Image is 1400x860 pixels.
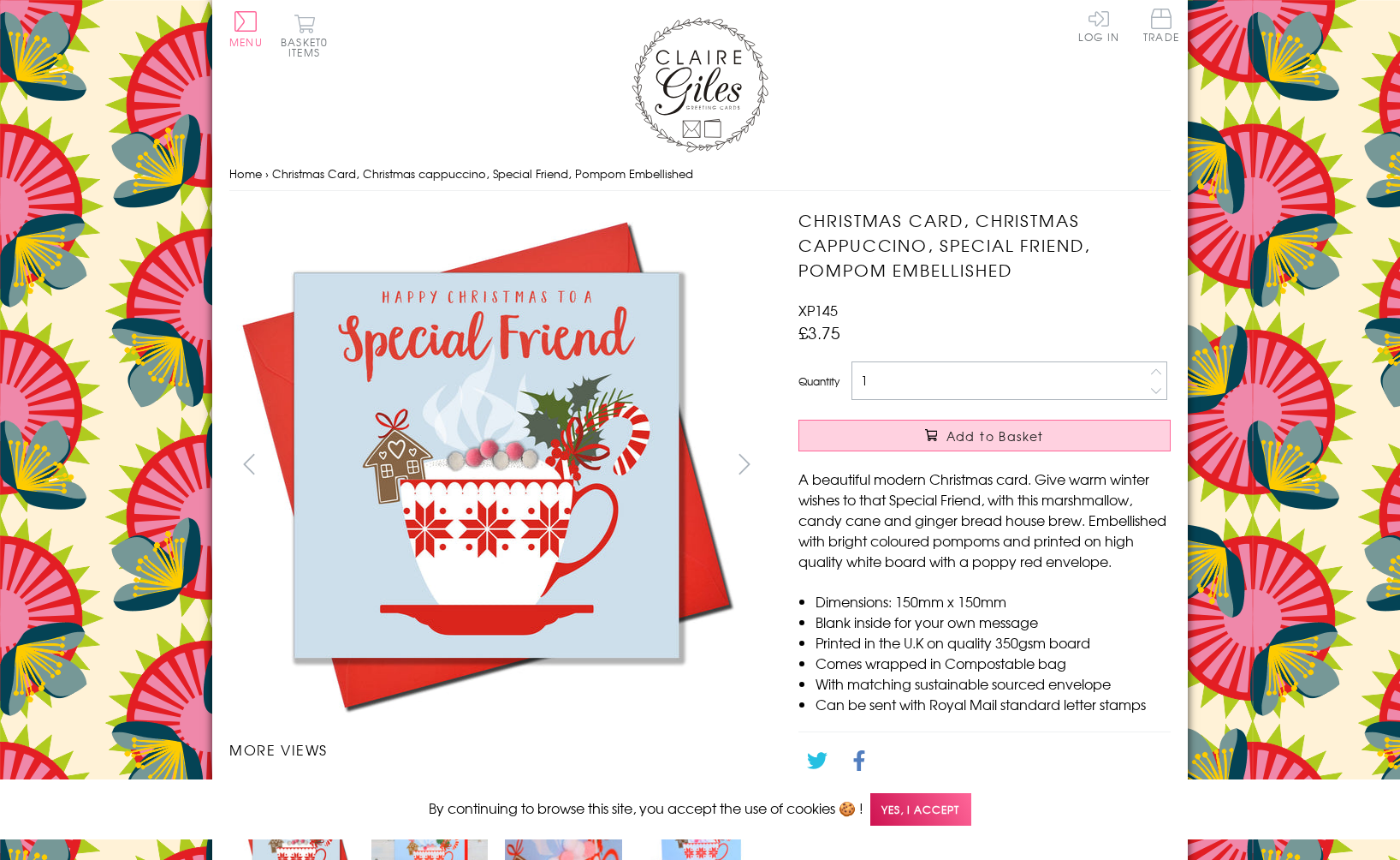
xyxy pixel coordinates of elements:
p: A beautiful modern Christmas card. Give warm winter wishes to that Special Friend, with this mars... [798,469,1171,571]
button: next [726,445,764,483]
img: Claire Giles Greetings Cards [632,17,768,152]
span: Menu [229,34,263,50]
span: Add to Basket [946,427,1044,445]
span: £3.75 [798,320,840,344]
button: prev [229,445,268,483]
a: Trade [1143,9,1179,45]
button: Basket0 items [281,14,328,57]
span: › [265,165,269,182]
a: Home [229,165,262,182]
li: Blank inside for your own message [816,612,1171,632]
li: Can be sent with Royal Mail standard letter stamps [816,694,1171,714]
span: XP145 [798,300,838,320]
span: Yes, I accept [870,793,971,827]
h1: Christmas Card, Christmas cappuccino, Special Friend, Pompom Embellished [798,208,1171,282]
li: Printed in the U.K on quality 350gsm board [816,632,1171,653]
span: Trade [1143,9,1179,42]
a: Log In [1078,9,1119,42]
li: Dimensions: 150mm x 150mm [816,591,1171,612]
img: Christmas Card, Christmas cappuccino, Special Friend, Pompom Embellished [229,208,743,722]
li: Comes wrapped in Compostable bag [816,653,1171,673]
span: 0 items [288,34,328,60]
button: Menu [229,11,263,47]
img: Christmas Card, Christmas cappuccino, Special Friend, Pompom Embellished [764,208,1278,721]
h3: More views [229,739,764,760]
label: Quantity [798,373,839,389]
li: With matching sustainable sourced envelope [816,673,1171,694]
span: Christmas Card, Christmas cappuccino, Special Friend, Pompom Embellished [272,165,693,182]
nav: breadcrumbs [229,157,1171,192]
button: Add to Basket [798,420,1171,451]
